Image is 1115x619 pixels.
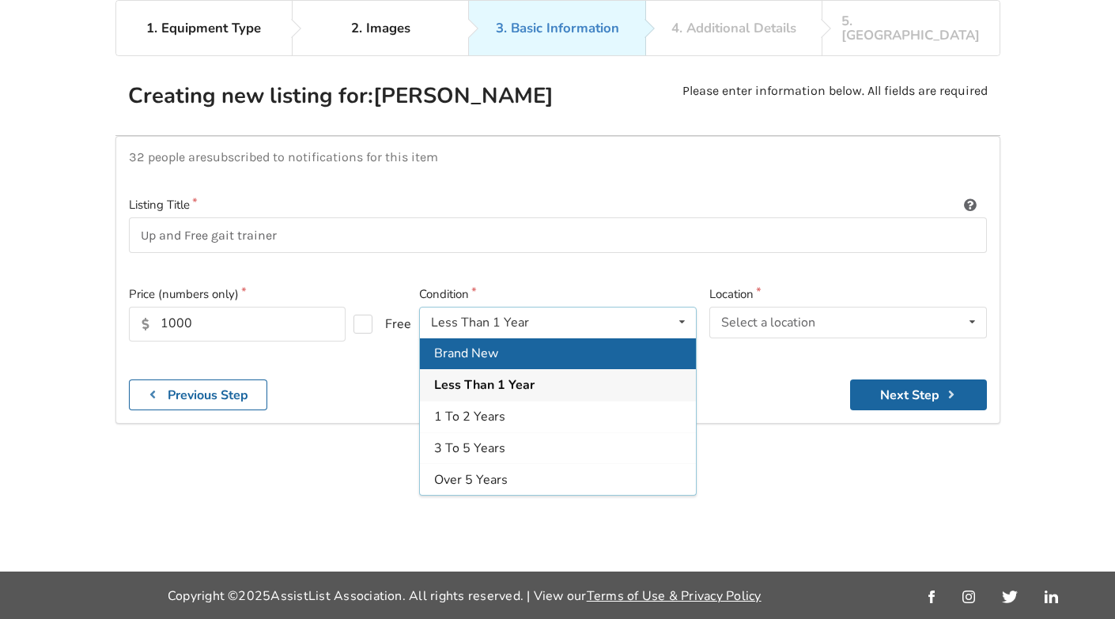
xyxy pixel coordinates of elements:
img: twitter_link [1002,591,1017,603]
img: instagram_link [962,591,975,603]
label: Listing Title [129,196,987,214]
div: 3. Basic Information [496,21,619,36]
span: Brand New [434,345,498,363]
img: linkedin_link [1045,591,1058,603]
p: 32 people are subscribed to notifications for this item [129,149,987,164]
b: Previous Step [168,387,248,404]
a: Terms of Use & Privacy Policy [587,587,762,605]
div: Less Than 1 Year [431,316,529,329]
button: Next Step [850,379,987,410]
span: 1 To 2 Years [434,408,505,425]
h2: Creating new listing for: [PERSON_NAME] [128,82,555,110]
label: Price (numbers only) [129,285,406,304]
span: Less Than 1 Year [434,376,535,394]
p: Please enter information below. All fields are required [682,82,988,123]
label: Condition [419,285,697,304]
button: Previous Step [129,379,268,410]
div: 2. Images [351,21,410,36]
span: Over 5 Years [434,471,508,489]
span: 3 To 5 Years [434,440,505,457]
div: 1. Equipment Type [146,21,261,36]
label: Location [709,285,987,304]
label: Free [353,315,399,334]
div: Select a location [721,316,815,329]
img: facebook_link [928,591,935,603]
